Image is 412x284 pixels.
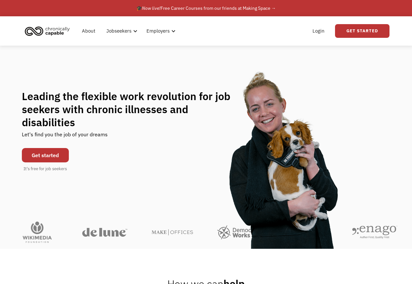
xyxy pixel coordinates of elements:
img: Chronically Capable logo [23,24,72,38]
div: Jobseekers [102,21,139,41]
a: home [23,24,75,38]
div: Employers [143,21,177,41]
a: Login [309,21,328,41]
div: 🎓 Free Career Courses from our friends at Making Space → [136,4,276,12]
div: It's free for job seekers [23,166,67,172]
a: About [78,21,99,41]
h1: Leading the flexible work revolution for job seekers with chronic illnesses and disabilities [22,90,243,129]
div: Employers [146,27,170,35]
em: Now live! [142,5,160,11]
div: Let's find you the job of your dreams [22,129,108,145]
a: Get started [22,148,69,162]
a: Get Started [335,24,389,38]
div: Jobseekers [106,27,131,35]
